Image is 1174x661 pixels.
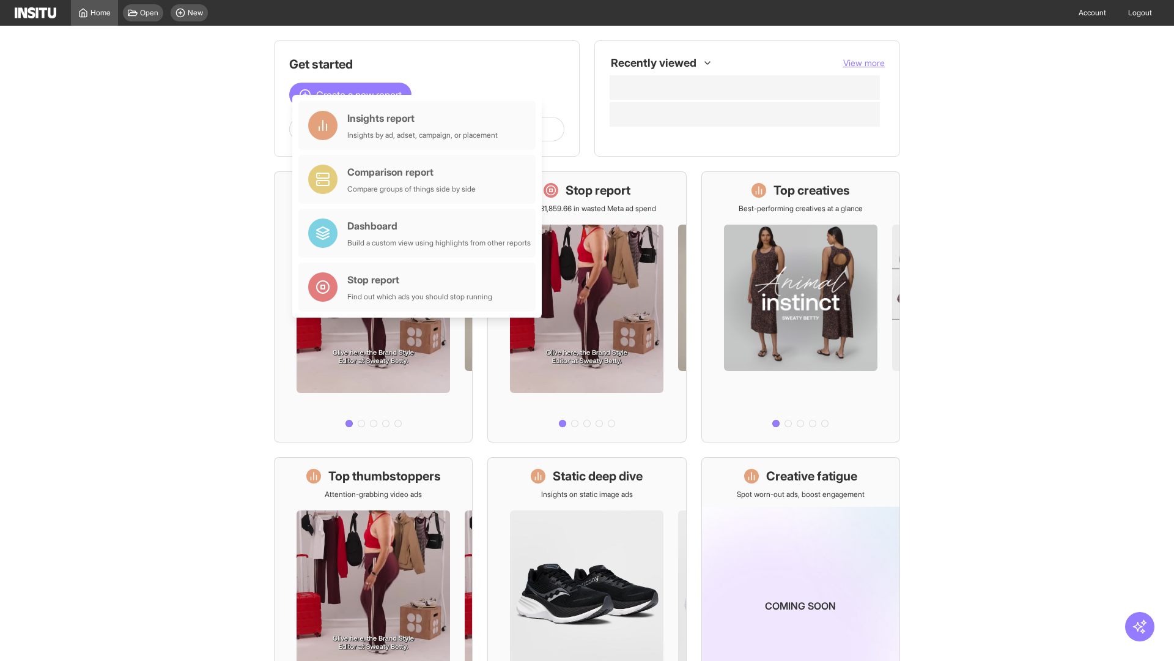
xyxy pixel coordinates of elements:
[325,490,422,499] p: Attention-grabbing video ads
[843,58,885,68] span: View more
[316,88,402,102] span: Create a new report
[90,8,111,18] span: Home
[15,7,56,18] img: Logo
[347,218,531,233] div: Dashboard
[274,171,473,443] a: What's live nowSee all active ads instantly
[347,292,492,302] div: Find out which ads you should stop running
[347,165,476,179] div: Comparison report
[347,272,492,287] div: Stop report
[553,468,643,485] h1: Static deep dive
[843,57,885,69] button: View more
[701,171,900,443] a: Top creativesBest-performing creatives at a glance
[289,83,412,107] button: Create a new report
[140,8,158,18] span: Open
[347,184,476,194] div: Compare groups of things side by side
[541,490,633,499] p: Insights on static image ads
[518,204,656,214] p: Save £31,859.66 in wasted Meta ad spend
[289,56,564,73] h1: Get started
[347,130,498,140] div: Insights by ad, adset, campaign, or placement
[347,111,498,125] div: Insights report
[739,204,863,214] p: Best-performing creatives at a glance
[188,8,203,18] span: New
[487,171,686,443] a: Stop reportSave £31,859.66 in wasted Meta ad spend
[347,238,531,248] div: Build a custom view using highlights from other reports
[566,182,630,199] h1: Stop report
[773,182,850,199] h1: Top creatives
[328,468,441,485] h1: Top thumbstoppers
